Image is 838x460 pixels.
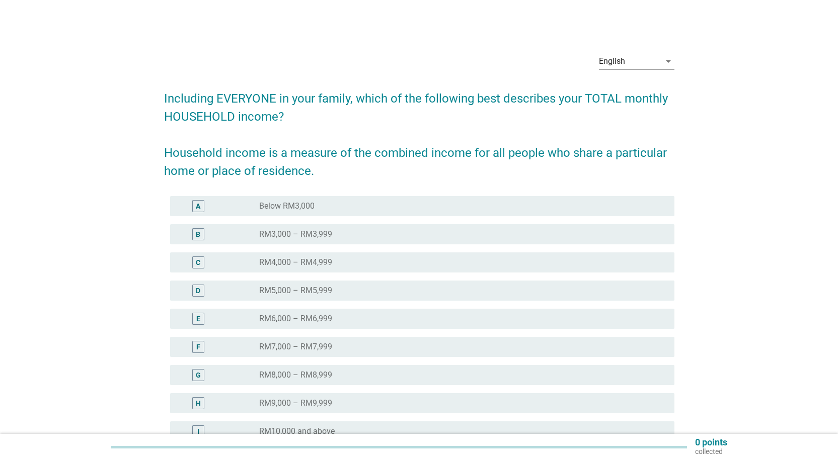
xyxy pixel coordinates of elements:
[259,286,332,296] label: RM5,000 – RM5,999
[196,229,200,240] div: B
[259,257,332,267] label: RM4,000 – RM4,999
[196,286,200,296] div: D
[259,342,332,352] label: RM7,000 – RM7,999
[259,314,332,324] label: RM6,000 – RM6,999
[259,370,332,380] label: RM8,000 – RM8,999
[259,201,315,211] label: Below RM3,000
[695,438,727,447] p: 0 points
[599,57,625,66] div: English
[196,201,200,212] div: A
[197,426,199,437] div: I
[196,370,201,381] div: G
[259,426,335,436] label: RM10,000 and above
[196,398,201,409] div: H
[259,229,332,239] label: RM3,000 – RM3,999
[662,55,674,67] i: arrow_drop_down
[164,79,674,180] h2: Including EVERYONE in your family, which of the following best describes your TOTAL monthly HOUSE...
[196,314,200,324] div: E
[196,257,200,268] div: C
[695,447,727,456] p: collected
[259,398,332,408] label: RM9,000 – RM9,999
[196,342,200,352] div: F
